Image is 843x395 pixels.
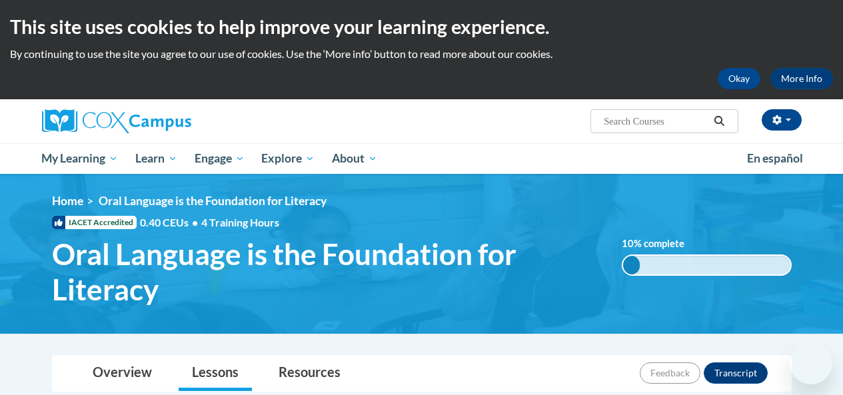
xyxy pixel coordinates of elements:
a: Lessons [179,356,252,391]
h2: This site uses cookies to help improve your learning experience. [10,13,833,40]
a: About [323,143,386,174]
a: Explore [253,143,323,174]
span: About [332,151,377,167]
span: Oral Language is the Foundation for Literacy [99,194,327,208]
button: Okay [718,68,760,89]
div: Main menu [32,143,812,174]
button: Feedback [640,362,700,384]
button: Account Settings [762,109,802,131]
span: En español [747,151,803,165]
span: Oral Language is the Foundation for Literacy [52,236,602,307]
img: Cox Campus [42,109,191,133]
span: • [192,216,198,228]
span: Learn [135,151,177,167]
label: % complete [622,236,698,251]
button: Transcript [704,362,768,384]
div: 10% [623,256,640,274]
button: Search [709,113,729,129]
input: Search Courses [602,113,709,129]
span: Explore [261,151,315,167]
span: 0.40 CEUs [140,215,201,230]
span: My Learning [41,151,118,167]
a: Home [52,194,83,208]
a: En español [738,145,812,173]
span: Engage [195,151,245,167]
span: 10 [622,238,634,249]
a: Cox Campus [42,109,282,133]
a: Engage [186,143,253,174]
span: 4 Training Hours [201,216,279,228]
a: My Learning [33,143,127,174]
a: Overview [79,356,165,391]
a: Learn [127,143,186,174]
a: More Info [770,68,833,89]
p: By continuing to use the site you agree to our use of cookies. Use the ‘More info’ button to read... [10,47,833,61]
span: IACET Accredited [52,216,137,229]
a: Resources [265,356,354,391]
iframe: Button to launch messaging window [790,342,832,384]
